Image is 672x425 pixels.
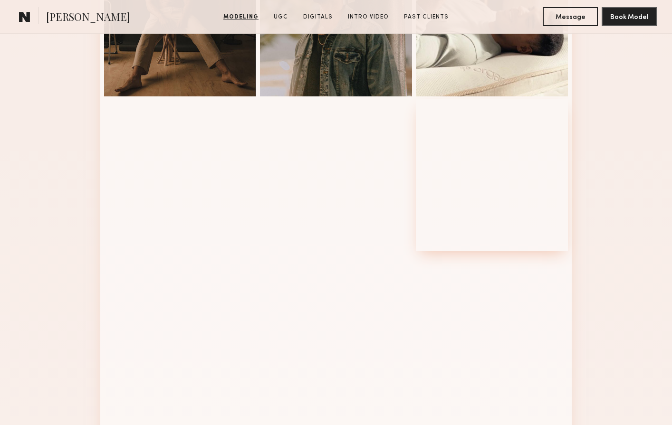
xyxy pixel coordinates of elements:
[270,13,292,21] a: UGC
[400,13,452,21] a: Past Clients
[46,9,130,26] span: [PERSON_NAME]
[344,13,393,21] a: Intro Video
[299,13,336,21] a: Digitals
[220,13,262,21] a: Modeling
[543,7,598,26] button: Message
[602,12,657,20] a: Book Model
[602,7,657,26] button: Book Model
